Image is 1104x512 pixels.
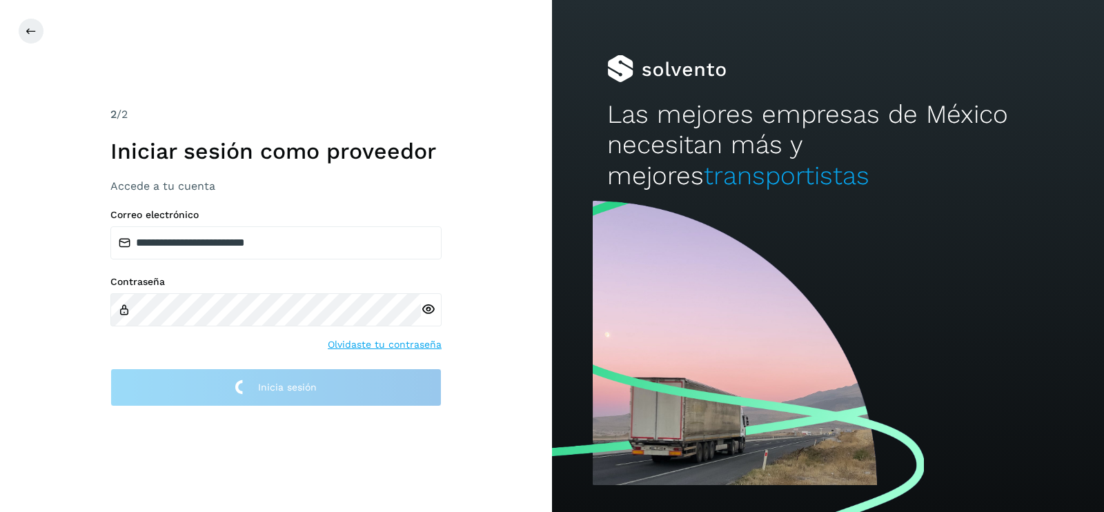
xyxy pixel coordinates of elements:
[110,138,442,164] h1: Iniciar sesión como proveedor
[110,276,442,288] label: Contraseña
[607,99,1049,191] h2: Las mejores empresas de México necesitan más y mejores
[110,108,117,121] span: 2
[110,106,442,123] div: /2
[328,337,442,352] a: Olvidaste tu contraseña
[110,209,442,221] label: Correo electrónico
[110,368,442,406] button: Inicia sesión
[258,382,317,392] span: Inicia sesión
[110,179,442,193] h3: Accede a tu cuenta
[704,161,869,190] span: transportistas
